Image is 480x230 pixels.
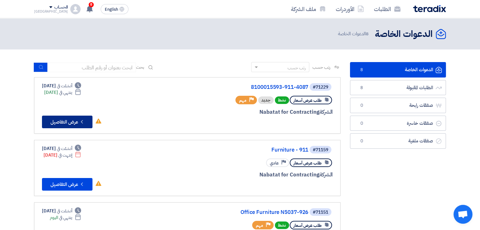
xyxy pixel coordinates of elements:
[331,2,369,16] a: الأوردرات
[101,4,128,14] button: English
[70,4,80,14] img: profile_test.png
[350,62,446,78] a: الدعوات الخاصة8
[258,96,274,104] div: جديد
[293,222,322,228] span: طلب عرض أسعار
[350,116,446,131] a: صفقات خاسرة0
[270,160,279,166] span: عادي
[275,221,289,229] span: نشط
[182,210,308,215] a: Office Furniture N5037-926
[57,83,72,89] span: أنشئت في
[57,145,72,152] span: أنشئت في
[366,30,369,37] span: 8
[287,65,306,71] div: رتب حسب
[54,5,68,10] div: الحساب
[350,98,446,113] a: صفقات رابحة0
[293,97,322,103] span: طلب عرض أسعار
[369,2,406,16] a: الطلبات
[42,208,81,214] div: [DATE]
[42,145,81,152] div: [DATE]
[50,214,81,221] div: اليوم
[286,2,331,16] a: ملف الشركة
[413,5,446,12] img: Teradix logo
[89,2,94,7] span: 9
[338,30,370,37] span: الدعوات الخاصة
[358,120,365,127] span: 0
[350,133,446,149] a: صفقات ملغية0
[182,147,308,153] a: Furniture - 911
[42,116,92,128] button: عرض التفاصيل
[105,7,118,12] span: English
[293,160,322,166] span: طلب عرض أسعار
[42,178,92,191] button: عرض التفاصيل
[313,85,328,89] div: #71229
[181,171,333,179] div: Nabatat for Contracting
[57,208,72,214] span: أنشئت في
[313,210,328,215] div: #71151
[181,108,333,116] div: Nabatat for Contracting
[319,108,333,116] span: الشركة
[313,148,328,152] div: #71159
[358,67,365,73] span: 8
[48,63,136,72] input: ابحث بعنوان أو رقم الطلب
[375,28,433,40] h2: الدعوات الخاصة
[256,222,263,228] span: مهم
[59,89,72,96] span: ينتهي في
[44,152,81,158] div: [DATE]
[136,64,144,71] span: بحث
[350,80,446,95] a: الطلبات المقبولة8
[58,152,72,158] span: إنتهت في
[453,205,472,224] a: دردشة مفتوحة
[182,84,308,90] a: 8100015593-911-4087
[59,214,72,221] span: ينتهي في
[239,97,246,103] span: مهم
[358,138,365,144] span: 0
[34,10,68,13] div: [GEOGRAPHIC_DATA]
[312,64,330,71] span: رتب حسب
[358,85,365,91] span: 8
[358,102,365,109] span: 0
[42,83,81,89] div: [DATE]
[44,89,81,96] div: [DATE]
[275,96,289,104] span: نشط
[319,171,333,179] span: الشركة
